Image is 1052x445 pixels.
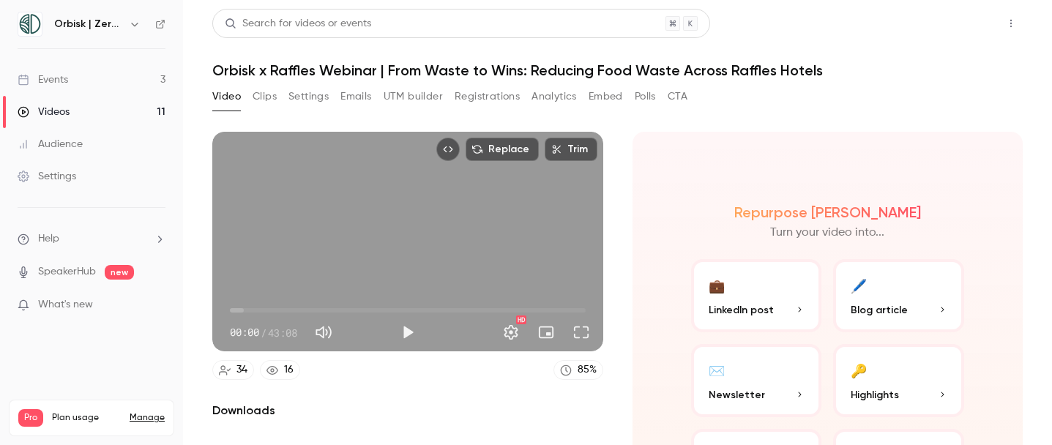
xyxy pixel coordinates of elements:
button: 💼LinkedIn post [691,259,822,332]
div: HD [516,315,526,324]
div: Settings [18,169,76,184]
div: 🖊️ [851,274,867,296]
button: Clips [253,85,277,108]
h6: Orbisk | Zero Food Waste [54,17,123,31]
button: Full screen [567,318,596,347]
div: 85 % [578,362,597,378]
span: new [105,265,134,280]
div: 16 [284,362,294,378]
div: 💼 [709,274,725,296]
p: Turn your video into... [770,224,884,242]
span: Pro [18,409,43,427]
a: 16 [260,360,300,380]
span: 00:00 [230,325,259,340]
button: Settings [288,85,329,108]
button: Share [930,9,988,38]
h1: Orbisk x Raffles Webinar | From Waste to Wins: Reducing Food Waste Across Raffles Hotels [212,61,1023,79]
button: 🔑Highlights [833,344,964,417]
button: Embed [589,85,623,108]
button: CTA [668,85,687,108]
a: SpeakerHub [38,264,96,280]
div: 34 [236,362,247,378]
div: Videos [18,105,70,119]
button: Mute [309,318,338,347]
button: Settings [496,318,526,347]
button: UTM builder [384,85,443,108]
button: Polls [635,85,656,108]
span: Newsletter [709,387,765,403]
button: Replace [466,138,539,161]
button: Embed video [436,138,460,161]
button: Analytics [531,85,577,108]
a: 34 [212,360,254,380]
a: 85% [553,360,603,380]
div: ✉️ [709,359,725,381]
div: 00:00 [230,325,297,340]
iframe: Noticeable Trigger [148,299,165,312]
span: Blog article [851,302,908,318]
span: Plan usage [52,412,121,424]
div: Audience [18,137,83,152]
button: 🖊️Blog article [833,259,964,332]
button: Emails [340,85,371,108]
span: What's new [38,297,93,313]
div: Events [18,72,68,87]
span: / [261,325,266,340]
span: LinkedIn post [709,302,774,318]
span: Help [38,231,59,247]
button: Play [393,318,422,347]
div: Search for videos or events [225,16,371,31]
h2: Repurpose [PERSON_NAME] [734,203,921,221]
button: Registrations [455,85,520,108]
button: Video [212,85,241,108]
button: ✉️Newsletter [691,344,822,417]
h2: Downloads [212,402,603,419]
span: Highlights [851,387,899,403]
div: 🔑 [851,359,867,381]
button: Turn on miniplayer [531,318,561,347]
a: Manage [130,412,165,424]
button: Trim [545,138,597,161]
li: help-dropdown-opener [18,231,165,247]
span: 43:08 [268,325,297,340]
img: Orbisk | Zero Food Waste [18,12,42,36]
button: Top Bar Actions [999,12,1023,35]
